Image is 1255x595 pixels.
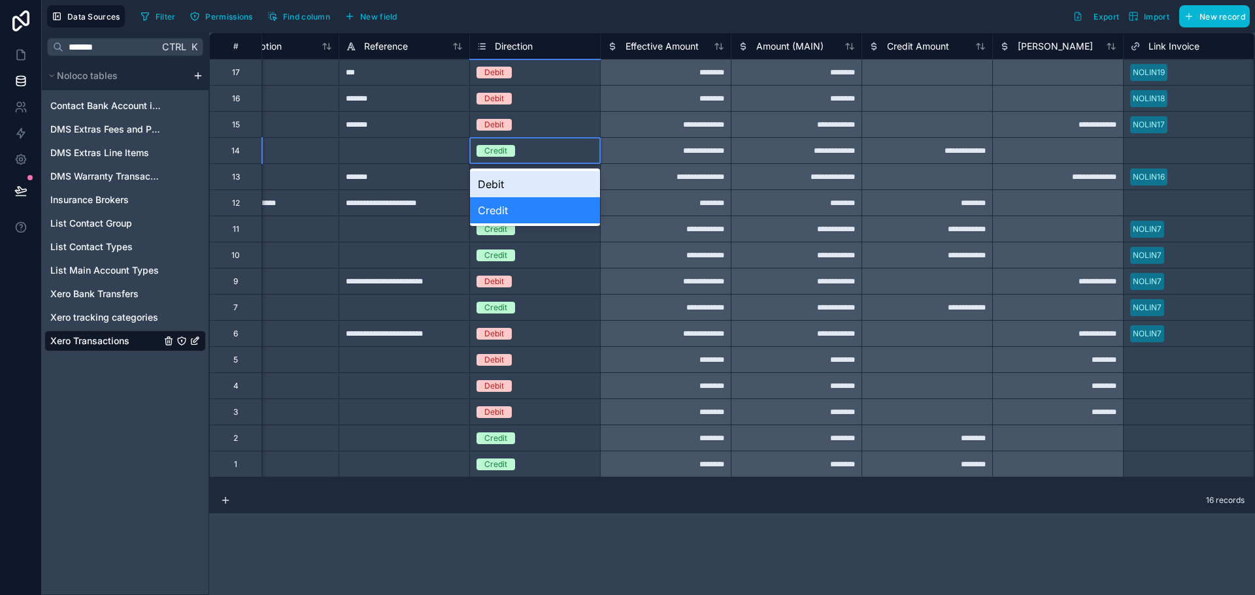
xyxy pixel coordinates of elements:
div: Debit [484,119,504,131]
button: Permissions [185,7,257,26]
div: 1 [234,459,237,470]
div: Credit [484,302,507,314]
div: Debit [484,406,504,418]
div: Debit [484,354,504,366]
div: NOLIN7 [1133,302,1162,314]
span: Credit Amount [887,40,949,53]
span: Permissions [205,12,252,22]
span: [PERSON_NAME] [1018,40,1093,53]
div: Debit [484,276,504,287]
span: K [190,42,199,52]
div: 4 [233,381,239,391]
div: # [220,41,252,51]
span: Data Sources [67,12,120,22]
span: Link Invoice [1148,40,1199,53]
div: 11 [233,224,239,234]
div: 5 [233,355,238,365]
div: 2 [233,433,238,443]
span: New field [360,12,397,22]
span: Effective Amount [626,40,699,53]
span: New record [1199,12,1245,22]
button: Filter [135,7,180,26]
div: NOLIN17 [1133,119,1165,131]
button: Find column [263,7,335,26]
div: 13 [232,172,240,182]
div: 9 [233,276,238,287]
a: New record [1174,5,1250,27]
div: Credit [484,145,507,157]
button: Export [1068,5,1124,27]
div: 15 [232,120,240,130]
span: Find column [283,12,330,22]
div: Credit [470,197,600,223]
div: Credit [484,249,507,261]
span: Filter [156,12,176,22]
span: Import [1144,12,1169,22]
button: Import [1124,5,1174,27]
span: Direction [495,40,533,53]
div: NOLIN18 [1133,93,1165,105]
a: Permissions [185,7,262,26]
div: Debit [470,171,600,197]
div: NOLIN16 [1133,171,1165,183]
div: 14 [231,146,240,156]
button: Data Sources [47,5,125,27]
div: 6 [233,329,238,339]
div: NOLIN7 [1133,328,1162,340]
div: NOLIN19 [1133,67,1165,78]
button: New record [1179,5,1250,27]
div: 17 [232,67,240,78]
div: NOLIN7 [1133,223,1162,235]
div: Credit [484,458,507,470]
div: NOLIN7 [1133,249,1162,261]
span: Export [1094,12,1119,22]
div: Credit [484,223,507,235]
div: 10 [231,250,240,261]
div: 16 [232,93,240,104]
div: NOLIN7 [1133,276,1162,287]
button: New field [340,7,402,26]
span: Amount (MAIN) [756,40,824,53]
div: Debit [484,328,504,340]
div: 12 [232,198,240,208]
div: Debit [484,93,504,105]
span: Ctrl [161,39,188,55]
div: Debit [484,67,504,78]
span: Reference [364,40,408,53]
span: 16 records [1206,495,1245,506]
div: 7 [233,302,238,313]
div: Credit [484,432,507,444]
div: Debit [484,380,504,392]
div: 3 [233,407,238,417]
